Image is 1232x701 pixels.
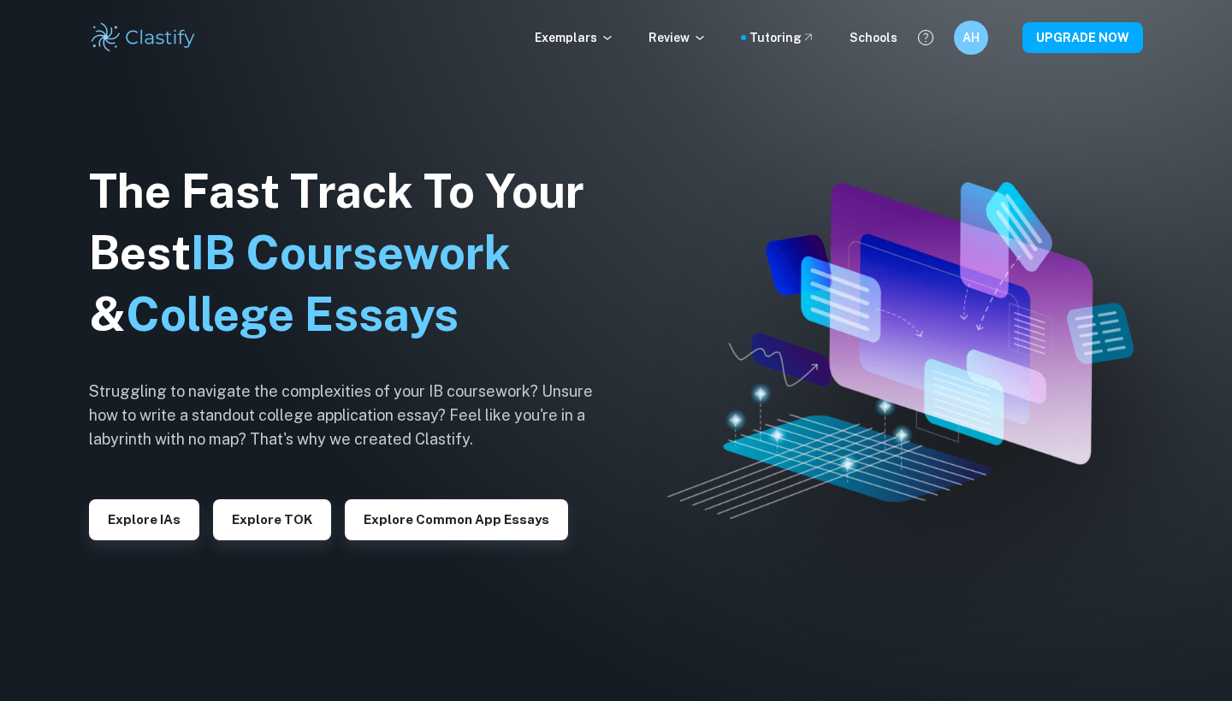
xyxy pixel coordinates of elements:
a: Schools [850,28,897,47]
button: Explore IAs [89,499,199,540]
span: College Essays [126,287,459,341]
a: Tutoring [749,28,815,47]
p: Exemplars [535,28,614,47]
button: UPGRADE NOW [1022,22,1143,53]
a: Explore TOK [213,510,331,527]
button: Help and Feedback [911,23,940,52]
button: AH [954,21,988,55]
p: Review [649,28,707,47]
img: Clastify logo [89,21,198,55]
a: Explore IAs [89,510,199,527]
button: Explore Common App essays [345,499,568,540]
a: Explore Common App essays [345,510,568,527]
button: Explore TOK [213,499,331,540]
img: Clastify hero [667,182,1133,519]
h6: AH [962,28,981,47]
span: IB Coursework [191,226,511,280]
h6: Struggling to navigate the complexities of your IB coursework? Unsure how to write a standout col... [89,380,619,451]
h1: The Fast Track To Your Best & [89,161,619,345]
